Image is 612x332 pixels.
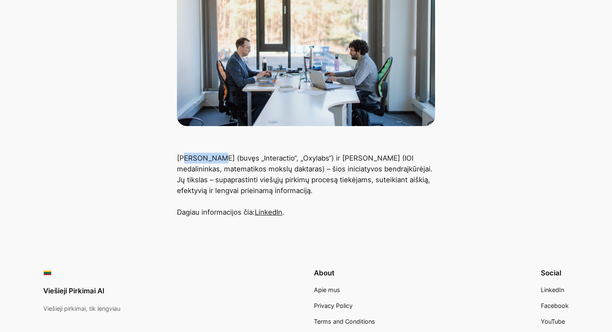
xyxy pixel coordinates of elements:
[541,317,565,326] a: YouTube
[541,269,569,277] h2: Social
[177,153,435,218] p: [PERSON_NAME] (buvęs „Interactio“, „Oxylabs“) ir [PERSON_NAME] (IOI medalininkas, matematikos mok...
[541,285,569,327] nav: Footer navigation 3
[314,318,375,325] span: Terms and Conditions
[43,304,120,313] p: Viešieji pirkimai, tik lengviau
[43,287,104,295] a: Viešieji Pirkimai AI
[314,285,340,295] a: Apie mus
[255,208,282,216] a: LinkedIn
[541,286,564,293] span: LinkedIn
[314,317,375,326] a: Terms and Conditions
[541,301,569,310] a: Facebook
[541,285,564,295] a: LinkedIn
[314,286,340,293] span: Apie mus
[314,269,375,277] h2: About
[541,302,569,309] span: Facebook
[43,269,52,277] img: Viešieji pirkimai logo
[541,318,565,325] span: YouTube
[314,302,353,309] span: Privacy Policy
[314,301,353,310] a: Privacy Policy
